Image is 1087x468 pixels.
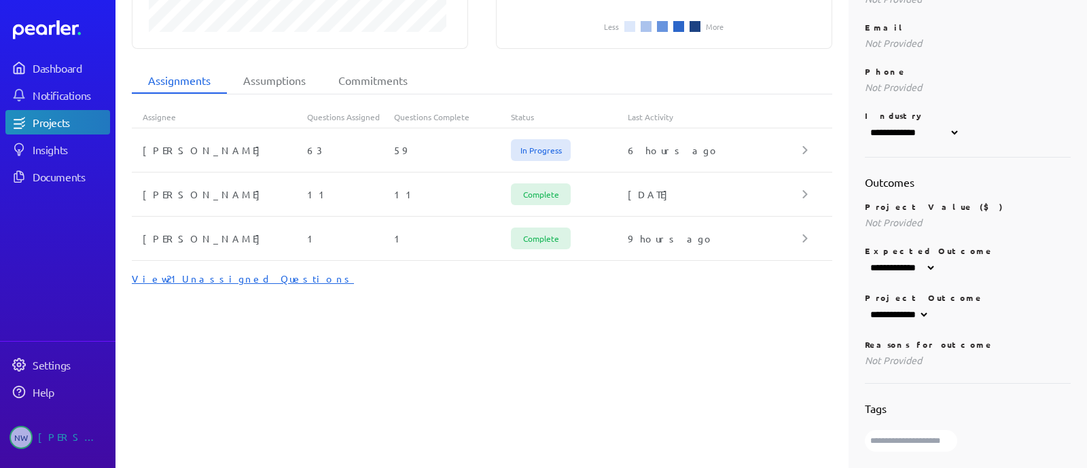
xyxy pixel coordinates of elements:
h2: Outcomes [865,174,1071,190]
div: Insights [33,143,109,156]
div: 1 [307,232,395,245]
div: Status [511,111,628,122]
div: 59 [394,143,511,157]
div: Notifications [33,88,109,102]
li: Assumptions [227,68,322,94]
p: Expected Outcome [865,245,1071,256]
span: Complete [511,228,571,249]
a: Settings [5,353,110,377]
div: Documents [33,170,109,183]
a: Help [5,380,110,404]
div: Questions Assigned [307,111,395,122]
li: More [706,22,724,31]
p: Email [865,22,1071,33]
div: [PERSON_NAME] [132,187,307,201]
span: Not Provided [865,216,922,228]
div: Assignee [132,111,307,122]
a: Projects [5,110,110,134]
div: [PERSON_NAME] [38,426,106,449]
div: Settings [33,358,109,372]
li: Assignments [132,68,227,94]
div: 11 [394,187,511,201]
span: In Progress [511,139,571,161]
a: Notifications [5,83,110,107]
p: Phone [865,66,1071,77]
div: Questions Complete [394,111,511,122]
div: 11 [307,187,395,201]
span: Nick Walker [10,426,33,449]
a: Documents [5,164,110,189]
li: Less [604,22,619,31]
li: Commitments [322,68,424,94]
div: [DATE] [628,187,803,201]
span: Not Provided [865,81,922,93]
h2: Tags [865,400,1071,416]
div: Last Activity [628,111,803,122]
div: 6 hours ago [628,143,803,157]
div: [PERSON_NAME] [132,143,307,157]
p: Project Value ($) [865,201,1071,212]
input: Type here to add tags [865,430,957,452]
a: Dashboard [13,20,110,39]
a: Dashboard [5,56,110,80]
div: 1 [394,232,511,245]
span: Not Provided [865,354,922,366]
span: Not Provided [865,37,922,49]
div: 63 [307,143,395,157]
p: Reasons for outcome [865,339,1071,350]
div: [PERSON_NAME] [132,232,307,245]
p: Project Outcome [865,292,1071,303]
div: 9 hours ago [628,232,803,245]
a: Insights [5,137,110,162]
span: Complete [511,183,571,205]
div: View 21 Unassigned Questions [132,272,832,285]
p: Industry [865,110,1071,121]
div: Help [33,385,109,399]
div: Dashboard [33,61,109,75]
div: Projects [33,115,109,129]
a: NW[PERSON_NAME] [5,420,110,454]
